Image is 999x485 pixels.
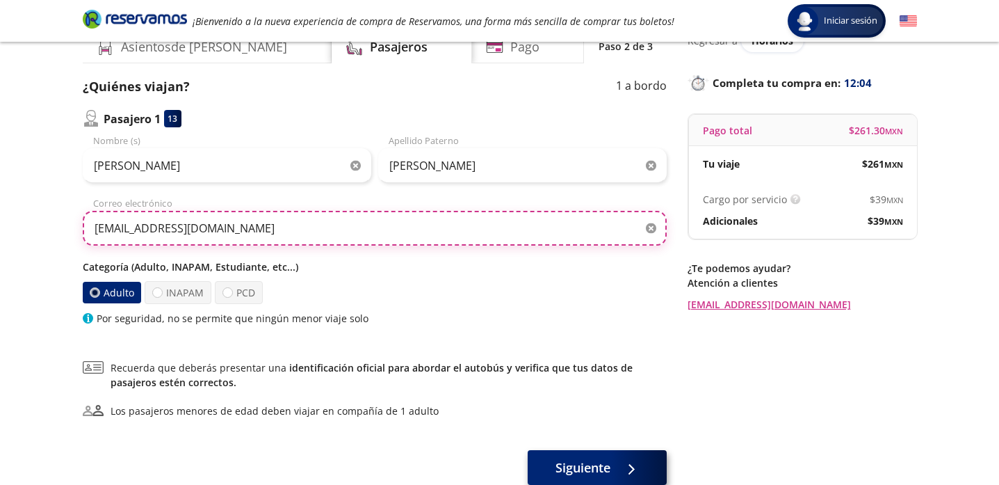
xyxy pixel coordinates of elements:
[83,211,667,246] input: Correo electrónico
[111,360,667,390] span: Recuerda que deberás presentar una
[884,159,903,170] small: MXN
[104,111,161,127] p: Pasajero 1
[703,192,787,207] p: Cargo por servicio
[164,110,181,127] div: 13
[83,260,667,274] p: Categoría (Adulto, INAPAM, Estudiante, etc...)
[528,450,667,485] button: Siguiente
[145,281,211,304] label: INAPAM
[844,75,872,91] span: 12:04
[510,38,539,56] h4: Pago
[870,192,903,207] span: $ 39
[886,195,903,205] small: MXN
[121,38,287,56] h4: Asientos de [PERSON_NAME]
[884,216,903,227] small: MXN
[703,157,740,171] p: Tu viaje
[82,282,141,303] label: Adulto
[83,148,371,183] input: Nombre (s)
[818,14,883,28] span: Iniciar sesión
[616,77,667,96] p: 1 a bordo
[83,8,187,29] i: Brand Logo
[370,38,428,56] h4: Pasajeros
[849,123,903,138] span: $ 261.30
[688,73,917,93] p: Completa tu compra en :
[599,39,653,54] p: Paso 2 de 3
[688,261,917,276] p: ¿Te podemos ayudar?
[111,361,633,389] a: identificación oficial para abordar el autobús y verifica que tus datos de pasajeros estén correc...
[215,281,263,304] label: PCD
[868,214,903,228] span: $ 39
[885,126,903,136] small: MXN
[111,404,439,418] div: Los pasajeros menores de edad deben viajar en compañía de 1 adulto
[193,15,674,28] em: ¡Bienvenido a la nueva experiencia de compra de Reservamos, una forma más sencilla de comprar tus...
[862,157,903,171] span: $ 261
[688,297,917,312] a: [EMAIL_ADDRESS][DOMAIN_NAME]
[688,276,917,290] p: Atención a clientes
[555,459,610,477] span: Siguiente
[83,8,187,33] a: Brand Logo
[83,77,190,96] p: ¿Quiénes viajan?
[703,214,758,228] p: Adicionales
[703,123,752,138] p: Pago total
[378,148,667,183] input: Apellido Paterno
[900,13,917,30] button: English
[97,311,368,326] p: Por seguridad, no se permite que ningún menor viaje solo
